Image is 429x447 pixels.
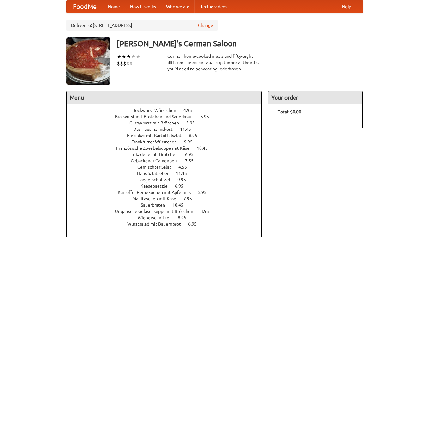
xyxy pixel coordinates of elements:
div: Deliver to: [STREET_ADDRESS] [66,20,218,31]
span: 8.95 [178,215,193,220]
a: Who we are [161,0,194,13]
a: Frankfurter Würstchen 9.95 [131,139,204,144]
span: Das Hausmannskost [133,127,179,132]
span: 9.95 [177,177,192,182]
a: Französische Zwiebelsuppe mit Käse 10.45 [116,146,219,151]
a: Gebackener Camenbert 7.55 [131,158,205,163]
span: 10.45 [197,146,214,151]
span: 9.95 [184,139,199,144]
a: Wienerschnitzel 8.95 [138,215,198,220]
span: Fleishkas mit Kartoffelsalat [127,133,188,138]
li: $ [129,60,133,67]
a: Haus Salatteller 11.45 [137,171,199,176]
a: Bockwurst Würstchen 4.95 [132,108,204,113]
h3: [PERSON_NAME]'s German Saloon [117,37,363,50]
img: angular.jpg [66,37,110,85]
span: Bockwurst Würstchen [132,108,182,113]
a: Kartoffel Reibekuchen mit Apfelmus 5.95 [118,190,218,195]
span: Sauerbraten [141,202,171,208]
a: Ungarische Gulaschsuppe mit Brötchen 3.95 [115,209,221,214]
span: 11.45 [180,127,197,132]
b: Total: $0.00 [278,109,301,114]
span: Bratwurst mit Brötchen und Sauerkraut [115,114,200,119]
span: Kaesepaetzle [140,184,174,189]
li: ★ [136,53,140,60]
a: Wurstsalad mit Bauernbrot 6.95 [127,221,208,227]
li: $ [120,60,123,67]
a: FoodMe [67,0,103,13]
span: 6.95 [188,221,203,227]
li: ★ [126,53,131,60]
a: Sauerbraten 10.45 [141,202,195,208]
span: Currywurst mit Brötchen [129,120,185,125]
span: 6.95 [185,152,200,157]
a: Help [337,0,356,13]
span: Jaegerschnitzel [138,177,176,182]
div: German home-cooked meals and fifty-eight different beers on tap. To get more authentic, you'd nee... [167,53,262,72]
span: Gebackener Camenbert [131,158,184,163]
li: ★ [117,53,122,60]
span: 7.55 [185,158,200,163]
a: Fleishkas mit Kartoffelsalat 6.95 [127,133,209,138]
span: 5.95 [200,114,215,119]
span: 4.55 [178,165,193,170]
span: 5.95 [198,190,213,195]
span: 6.95 [175,184,190,189]
a: Home [103,0,125,13]
a: Bratwurst mit Brötchen und Sauerkraut 5.95 [115,114,221,119]
a: Kaesepaetzle 6.95 [140,184,195,189]
a: Maultaschen mit Käse 7.95 [132,196,204,201]
a: Recipe videos [194,0,232,13]
span: 7.95 [183,196,198,201]
li: $ [123,60,126,67]
a: Currywurst mit Brötchen 5.95 [129,120,206,125]
h4: Menu [67,91,262,104]
a: How it works [125,0,161,13]
span: Französische Zwiebelsuppe mit Käse [116,146,196,151]
a: Gemischter Salat 4.55 [137,165,199,170]
span: Frikadelle mit Brötchen [130,152,184,157]
span: Wienerschnitzel [138,215,177,220]
li: ★ [131,53,136,60]
span: 3.95 [200,209,215,214]
span: 11.45 [176,171,193,176]
span: 5.95 [186,120,201,125]
span: Frankfurter Würstchen [131,139,183,144]
a: Change [198,22,213,28]
span: Wurstsalad mit Bauernbrot [127,221,187,227]
li: $ [126,60,129,67]
span: Haus Salatteller [137,171,175,176]
li: $ [117,60,120,67]
li: ★ [122,53,126,60]
span: Gemischter Salat [137,165,177,170]
span: 6.95 [189,133,204,138]
span: Ungarische Gulaschsuppe mit Brötchen [115,209,200,214]
h4: Your order [268,91,362,104]
span: 4.95 [183,108,198,113]
a: Frikadelle mit Brötchen 6.95 [130,152,205,157]
span: Maultaschen mit Käse [132,196,182,201]
span: Kartoffel Reibekuchen mit Apfelmus [118,190,197,195]
a: Das Hausmannskost 11.45 [133,127,203,132]
a: Jaegerschnitzel 9.95 [138,177,198,182]
span: 10.45 [172,202,190,208]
